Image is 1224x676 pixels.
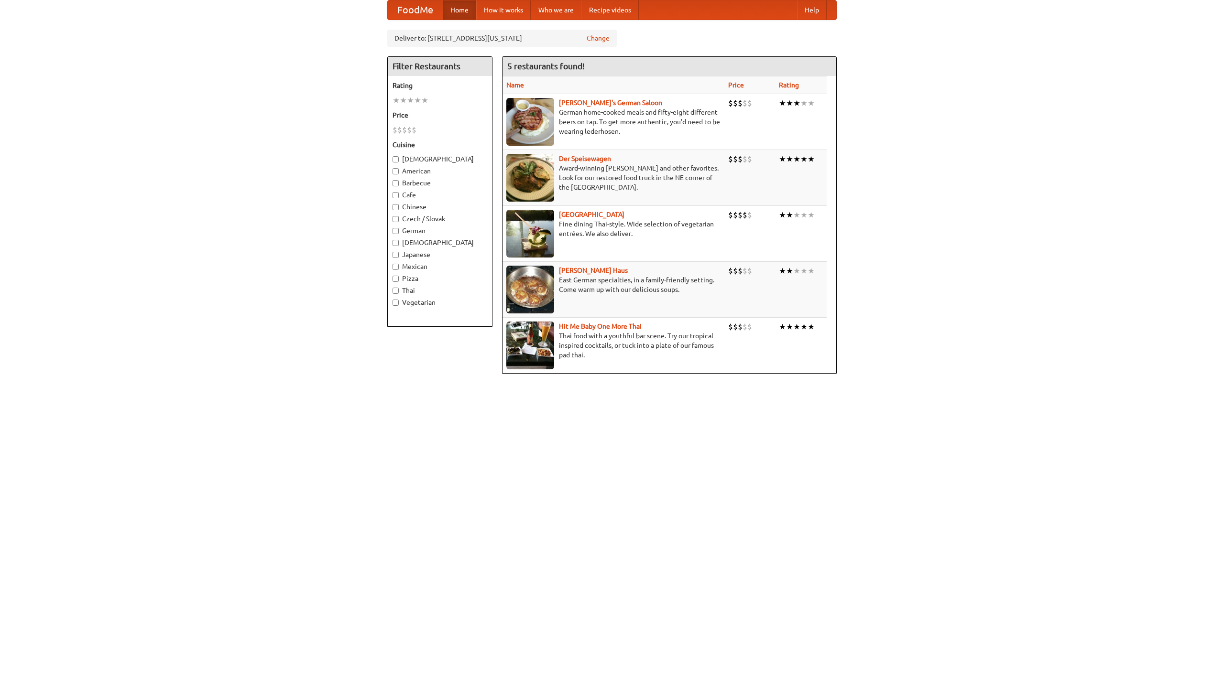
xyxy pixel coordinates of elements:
li: ★ [800,322,808,332]
li: $ [397,125,402,135]
li: $ [743,322,747,332]
a: Hit Me Baby One More Thai [559,322,642,330]
li: ★ [779,98,786,108]
li: $ [747,266,752,276]
input: [DEMOGRAPHIC_DATA] [393,240,399,246]
a: Who we are [531,0,581,20]
li: ★ [793,154,800,164]
a: How it works [476,0,531,20]
li: ★ [779,210,786,220]
img: esthers.jpg [506,98,554,146]
li: $ [728,210,733,220]
div: Deliver to: [STREET_ADDRESS][US_STATE] [387,30,617,47]
a: Der Speisewagen [559,155,611,162]
li: ★ [808,322,815,332]
label: American [393,166,487,176]
li: $ [733,322,738,332]
li: $ [738,98,743,108]
img: speisewagen.jpg [506,154,554,202]
b: [GEOGRAPHIC_DATA] [559,211,624,218]
input: Japanese [393,252,399,258]
label: Thai [393,286,487,295]
li: ★ [779,154,786,164]
li: ★ [808,154,815,164]
li: $ [747,210,752,220]
label: [DEMOGRAPHIC_DATA] [393,238,487,247]
li: $ [728,98,733,108]
li: $ [738,154,743,164]
img: kohlhaus.jpg [506,266,554,313]
label: Cafe [393,190,487,200]
li: $ [747,98,752,108]
li: ★ [393,95,400,106]
li: ★ [407,95,414,106]
a: Rating [779,81,799,89]
h5: Price [393,110,487,120]
li: $ [738,210,743,220]
li: ★ [808,98,815,108]
li: $ [728,154,733,164]
input: Thai [393,288,399,294]
label: Czech / Slovak [393,214,487,224]
li: $ [412,125,416,135]
li: $ [738,266,743,276]
input: Mexican [393,264,399,270]
li: $ [747,322,752,332]
img: satay.jpg [506,210,554,258]
li: ★ [793,266,800,276]
input: Chinese [393,204,399,210]
input: Barbecue [393,180,399,186]
li: $ [747,154,752,164]
li: $ [728,322,733,332]
a: Price [728,81,744,89]
label: Mexican [393,262,487,271]
li: ★ [786,322,793,332]
li: ★ [800,210,808,220]
li: $ [738,322,743,332]
li: $ [743,210,747,220]
li: $ [743,98,747,108]
label: Chinese [393,202,487,212]
label: Vegetarian [393,298,487,307]
a: Home [443,0,476,20]
li: ★ [786,210,793,220]
li: ★ [786,98,793,108]
a: Name [506,81,524,89]
label: German [393,226,487,236]
li: $ [743,154,747,164]
li: ★ [786,154,793,164]
li: ★ [793,210,800,220]
label: Japanese [393,250,487,259]
li: ★ [800,154,808,164]
li: ★ [808,266,815,276]
h5: Rating [393,81,487,90]
li: ★ [808,210,815,220]
p: Award-winning [PERSON_NAME] and other favorites. Look for our restored food truck in the NE corne... [506,163,721,192]
li: ★ [793,322,800,332]
b: [PERSON_NAME]'s German Saloon [559,99,662,107]
li: ★ [421,95,428,106]
img: babythai.jpg [506,322,554,369]
input: American [393,168,399,174]
label: Barbecue [393,178,487,188]
li: ★ [793,98,800,108]
a: FoodMe [388,0,443,20]
li: $ [728,266,733,276]
input: Pizza [393,276,399,282]
label: [DEMOGRAPHIC_DATA] [393,154,487,164]
h5: Cuisine [393,140,487,150]
li: $ [733,210,738,220]
label: Pizza [393,274,487,283]
li: ★ [779,266,786,276]
li: $ [733,266,738,276]
li: $ [733,98,738,108]
p: East German specialties, in a family-friendly setting. Come warm up with our delicious soups. [506,275,721,294]
p: Thai food with a youthful bar scene. Try our tropical inspired cocktails, or tuck into a plate of... [506,331,721,360]
li: $ [743,266,747,276]
li: $ [402,125,407,135]
li: $ [393,125,397,135]
a: [PERSON_NAME] Haus [559,267,628,274]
